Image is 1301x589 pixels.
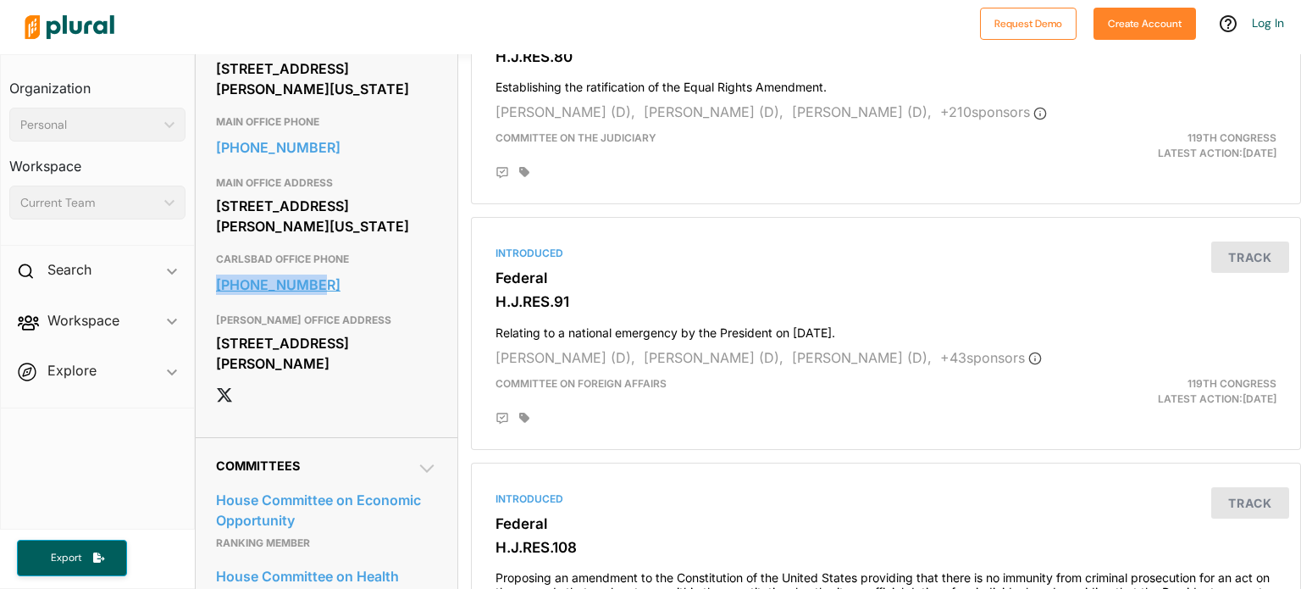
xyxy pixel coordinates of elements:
span: [PERSON_NAME] (D), [644,349,783,366]
span: Committee on the Judiciary [495,131,656,144]
div: [STREET_ADDRESS][PERSON_NAME][US_STATE] [216,56,438,102]
h3: MAIN OFFICE ADDRESS [216,173,438,193]
div: Add tags [519,412,529,424]
div: Add Position Statement [495,412,509,425]
span: Committees [216,458,300,473]
button: Export [17,540,127,576]
h3: [PERSON_NAME] OFFICE ADDRESS [216,310,438,331]
h2: Search [47,260,91,279]
h3: CARLSBAD OFFICE PHONE [216,249,438,269]
a: [PHONE_NUMBER] [216,272,438,297]
h3: H.J.RES.108 [495,539,1276,556]
div: [STREET_ADDRESS][PERSON_NAME] [216,331,438,376]
div: Personal [20,116,158,134]
div: Latest Action: [DATE] [1021,376,1289,407]
div: Add tags [519,166,529,178]
div: Introduced [495,492,1276,507]
span: 119th Congress [1188,377,1276,390]
h3: MAIN OFFICE PHONE [216,112,438,132]
button: Track [1211,242,1289,273]
button: Request Demo [980,8,1077,40]
span: Export [39,551,93,565]
span: [PERSON_NAME] (D), [495,349,635,366]
div: [STREET_ADDRESS][PERSON_NAME][US_STATE] [216,193,438,239]
h4: Relating to a national emergency by the President on [DATE]. [495,318,1276,341]
span: [PERSON_NAME] (D), [792,103,932,120]
span: Committee on Foreign Affairs [495,377,667,390]
a: House Committee on Economic Opportunity [216,487,438,533]
h3: Organization [9,64,185,101]
a: [PHONE_NUMBER] [216,135,438,160]
button: Create Account [1093,8,1196,40]
div: Introduced [495,246,1276,261]
a: House Committee on Health [216,564,438,589]
h3: H.J.RES.80 [495,48,1276,65]
h3: H.J.RES.91 [495,293,1276,310]
h3: Federal [495,269,1276,286]
div: Latest Action: [DATE] [1021,131,1289,161]
button: Track [1211,487,1289,519]
span: + 210 sponsor s [940,103,1047,120]
a: Request Demo [980,14,1077,31]
h4: Establishing the ratification of the Equal Rights Amendment. [495,72,1276,95]
a: Log In [1252,15,1284,31]
span: [PERSON_NAME] (D), [495,103,635,120]
div: Current Team [20,194,158,212]
span: 119th Congress [1188,131,1276,144]
span: [PERSON_NAME] (D), [644,103,783,120]
a: Create Account [1093,14,1196,31]
h3: Federal [495,515,1276,532]
div: Add Position Statement [495,166,509,180]
h3: Workspace [9,142,185,179]
span: [PERSON_NAME] (D), [792,349,932,366]
p: Ranking Member [216,533,438,553]
span: + 43 sponsor s [940,349,1042,366]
